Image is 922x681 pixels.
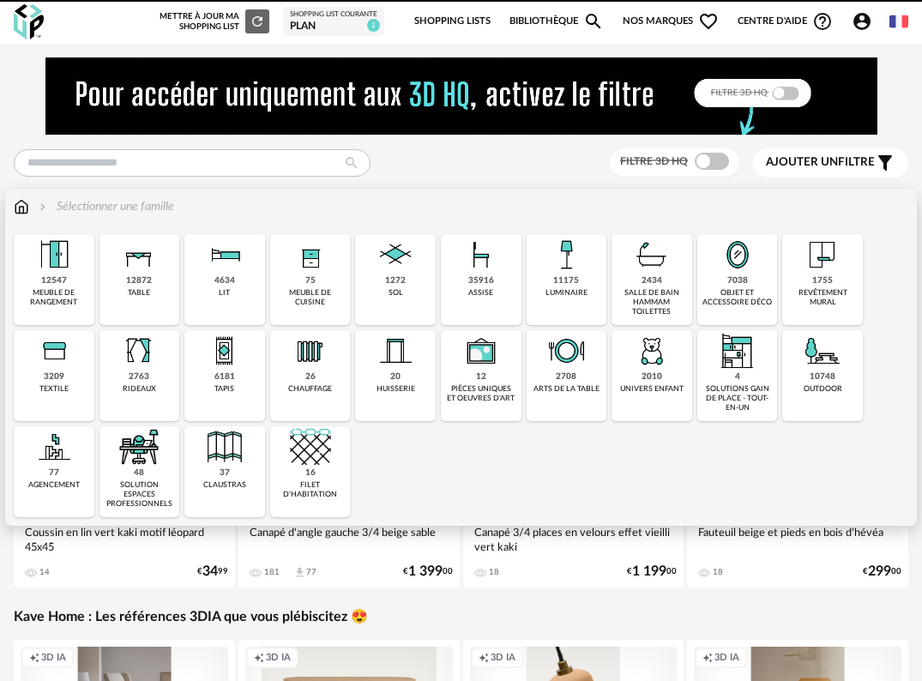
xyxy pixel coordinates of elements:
div: 1755 [812,275,833,286]
div: claustras [203,480,246,490]
div: plan [290,20,377,33]
div: 6181 [214,371,235,383]
div: 26 [305,371,316,383]
span: 3D IA [41,652,66,665]
span: 1 199 [632,566,666,577]
div: textile [39,384,69,394]
span: Creation icon [702,652,713,665]
div: sol [389,288,403,298]
img: Papier%20peint.png [802,234,843,275]
span: Creation icon [479,652,489,665]
div: 12 [476,371,486,383]
div: 2010 [642,371,662,383]
span: 3D IA [714,652,739,665]
span: Account Circle icon [852,11,872,32]
img: Miroir.png [717,234,758,275]
div: arts de la table [533,384,600,394]
div: 14 [39,567,50,577]
span: 3D IA [491,652,515,665]
span: Refresh icon [250,17,265,26]
a: Shopping Lists [414,3,491,39]
div: 181 [264,567,280,577]
img: Textile.png [33,330,75,371]
div: tapis [214,384,234,394]
div: luminaire [545,288,588,298]
img: Radiateur.png [290,330,331,371]
button: Ajouter unfiltre Filter icon [753,148,908,178]
img: Agencement.png [33,426,75,467]
div: 20 [390,371,401,383]
div: € 00 [863,566,901,577]
div: 18 [713,567,723,577]
div: 4634 [214,275,235,286]
div: 1272 [385,275,406,286]
img: espace-de-travail.png [118,426,160,467]
div: univers enfant [620,384,684,394]
div: 10748 [810,371,835,383]
img: Assise.png [461,234,502,275]
div: 77 [306,567,316,577]
img: Sol.png [375,234,416,275]
img: ToutEnUn.png [717,330,758,371]
div: chauffage [288,384,332,394]
div: € 00 [403,566,453,577]
div: salle de bain hammam toilettes [617,288,687,317]
img: UniversEnfant.png [631,330,672,371]
div: 12872 [126,275,152,286]
div: Canapé d'angle gauche 3/4 beige sable [245,521,453,556]
span: Help Circle Outline icon [812,11,833,32]
img: fr [889,12,908,31]
img: UniqueOeuvre.png [461,330,502,371]
div: assise [468,288,493,298]
img: svg+xml;base64,PHN2ZyB3aWR0aD0iMTYiIGhlaWdodD0iMTciIHZpZXdCb3g9IjAgMCAxNiAxNyIgZmlsbD0ibm9uZSIgeG... [14,198,29,215]
div: Canapé 3/4 places en velours effet vieilli vert kaki [470,521,678,556]
div: meuble de rangement [19,288,89,308]
img: ArtTable.png [545,330,587,371]
div: huisserie [377,384,415,394]
div: pièces uniques et oeuvres d'art [446,384,516,404]
div: revêtement mural [787,288,858,308]
div: 2763 [129,371,149,383]
span: Nos marques [623,3,719,39]
span: Filtre 3D HQ [620,156,688,166]
div: Sélectionner une famille [36,198,174,215]
img: Meuble%20de%20rangement.png [33,234,75,275]
span: Account Circle icon [852,11,880,32]
div: Shopping List courante [290,10,377,19]
div: 16 [305,467,316,479]
span: 34 [202,566,218,577]
span: Creation icon [29,652,39,665]
img: Cloison.png [204,426,245,467]
a: Shopping List courante plan 2 [290,10,377,33]
div: 18 [489,567,499,577]
img: Table.png [118,234,160,275]
div: 4 [735,371,740,383]
div: 7038 [727,275,748,286]
img: filet.png [290,426,331,467]
div: 35916 [468,275,494,286]
span: 1 399 [408,566,443,577]
div: 77 [49,467,59,479]
span: 299 [868,566,891,577]
div: meuble de cuisine [275,288,346,308]
img: Salle%20de%20bain.png [631,234,672,275]
span: Creation icon [254,652,264,665]
a: Kave Home : Les références 3DIA que vous plébiscitez 😍 [14,608,368,626]
div: 75 [305,275,316,286]
span: Ajouter un [766,156,838,168]
span: Centre d'aideHelp Circle Outline icon [738,11,833,32]
div: Fauteuil beige et pieds en bois d'hévéa [694,521,901,556]
span: Heart Outline icon [698,11,719,32]
img: Literie.png [204,234,245,275]
div: 12547 [41,275,67,286]
img: Rideaux.png [118,330,160,371]
span: Magnify icon [583,11,604,32]
div: solutions gain de place - tout-en-un [702,384,773,413]
div: lit [219,288,230,298]
div: 11175 [553,275,579,286]
div: agencement [28,480,80,490]
img: NEW%20NEW%20HQ%20NEW_V1.gif [45,57,877,135]
span: 3D IA [266,652,291,665]
div: Mettre à jour ma Shopping List [160,9,269,33]
span: Download icon [293,566,306,579]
